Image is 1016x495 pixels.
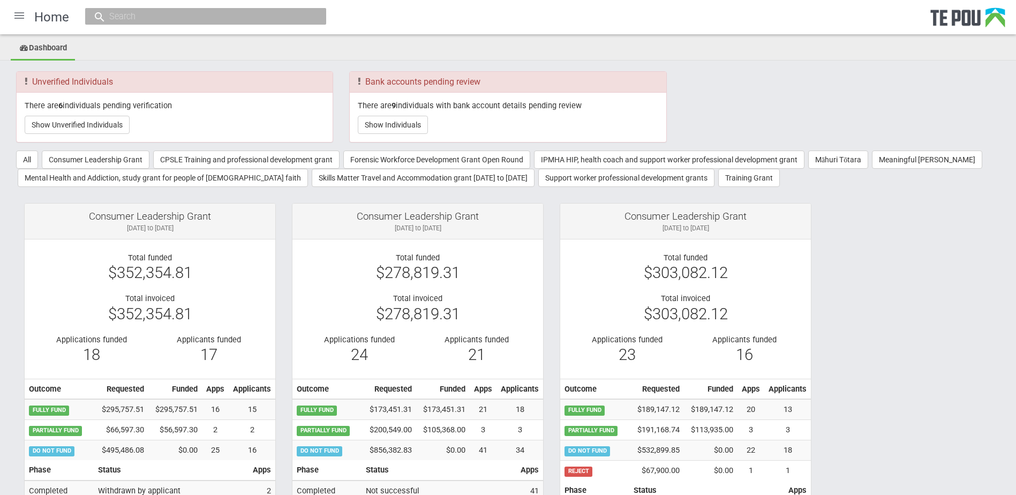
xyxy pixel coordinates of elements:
[568,212,803,221] div: Consumer Leadership Grant
[737,461,764,481] td: 1
[308,350,410,359] div: 24
[568,309,803,319] div: $303,082.12
[41,335,142,344] div: Applications funded
[292,460,362,481] th: Phase
[297,426,350,436] span: PARTIALLY FUND
[94,460,249,481] th: Status
[565,406,605,415] span: FULLY FUND
[718,169,780,187] button: Training Grant
[33,253,267,262] div: Total funded
[576,350,678,359] div: 23
[496,440,543,460] td: 34
[33,309,267,319] div: $352,354.81
[202,379,229,399] th: Apps
[148,399,202,419] td: $295,757.51
[360,399,416,419] td: $173,451.31
[560,379,628,399] th: Outcome
[16,151,38,169] button: All
[565,446,610,456] span: DO NOT FUND
[29,426,82,436] span: PARTIALLY FUND
[93,440,148,460] td: $495,486.08
[737,440,764,461] td: 22
[106,11,295,22] input: Search
[764,420,811,440] td: 3
[568,294,803,303] div: Total invoiced
[416,440,470,460] td: $0.00
[694,335,795,344] div: Applicants funded
[343,151,530,169] button: Forensic Workforce Development Grant Open Round
[737,399,764,419] td: 20
[158,350,259,359] div: 17
[300,212,535,221] div: Consumer Leadership Grant
[426,335,527,344] div: Applicants funded
[496,399,543,419] td: 18
[628,379,684,399] th: Requested
[93,420,148,440] td: $66,597.30
[18,169,308,187] button: Mental Health and Addiction, study grant for people of [DEMOGRAPHIC_DATA] faith
[33,294,267,303] div: Total invoiced
[292,379,360,399] th: Outcome
[516,460,543,481] th: Apps
[628,420,684,440] td: $191,168.74
[568,268,803,277] div: $303,082.12
[202,399,229,419] td: 16
[42,151,149,169] button: Consumer Leadership Grant
[229,379,275,399] th: Applicants
[249,460,275,481] th: Apps
[684,379,737,399] th: Funded
[764,379,811,399] th: Applicants
[58,101,63,110] b: 6
[628,461,684,481] td: $67,900.00
[297,406,337,415] span: FULLY FUND
[29,406,69,415] span: FULLY FUND
[534,151,804,169] button: IPMHA HIP, health coach and support worker professional development grant
[25,77,325,87] h3: Unverified Individuals
[416,399,470,419] td: $173,451.31
[416,379,470,399] th: Funded
[628,440,684,461] td: $532,899.85
[360,440,416,460] td: $856,382.83
[297,446,342,456] span: DO NOT FUND
[764,461,811,481] td: 1
[392,101,396,110] b: 9
[694,350,795,359] div: 16
[737,420,764,440] td: 3
[360,420,416,440] td: $200,549.00
[33,212,267,221] div: Consumer Leadership Grant
[33,223,267,233] div: [DATE] to [DATE]
[568,253,803,262] div: Total funded
[470,440,496,460] td: 41
[764,399,811,419] td: 13
[358,77,658,87] h3: Bank accounts pending review
[229,399,275,419] td: 15
[25,116,130,134] button: Show Unverified Individuals
[300,223,535,233] div: [DATE] to [DATE]
[684,399,737,419] td: $189,147.12
[148,440,202,460] td: $0.00
[229,420,275,440] td: 2
[148,420,202,440] td: $56,597.30
[358,116,428,134] button: Show Individuals
[300,253,535,262] div: Total funded
[29,446,74,456] span: DO NOT FUND
[11,37,75,61] a: Dashboard
[426,350,527,359] div: 21
[25,379,93,399] th: Outcome
[684,420,737,440] td: $113,935.00
[496,420,543,440] td: 3
[308,335,410,344] div: Applications funded
[300,268,535,277] div: $278,819.31
[808,151,868,169] button: Māhuri Tōtara
[576,335,678,344] div: Applications funded
[300,294,535,303] div: Total invoiced
[684,440,737,461] td: $0.00
[568,223,803,233] div: [DATE] to [DATE]
[153,151,340,169] button: CPSLE Training and professional development grant
[41,350,142,359] div: 18
[202,440,229,460] td: 25
[538,169,714,187] button: Support worker professional development grants
[684,461,737,481] td: $0.00
[628,399,684,419] td: $189,147.12
[565,467,592,476] span: REJECT
[148,379,202,399] th: Funded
